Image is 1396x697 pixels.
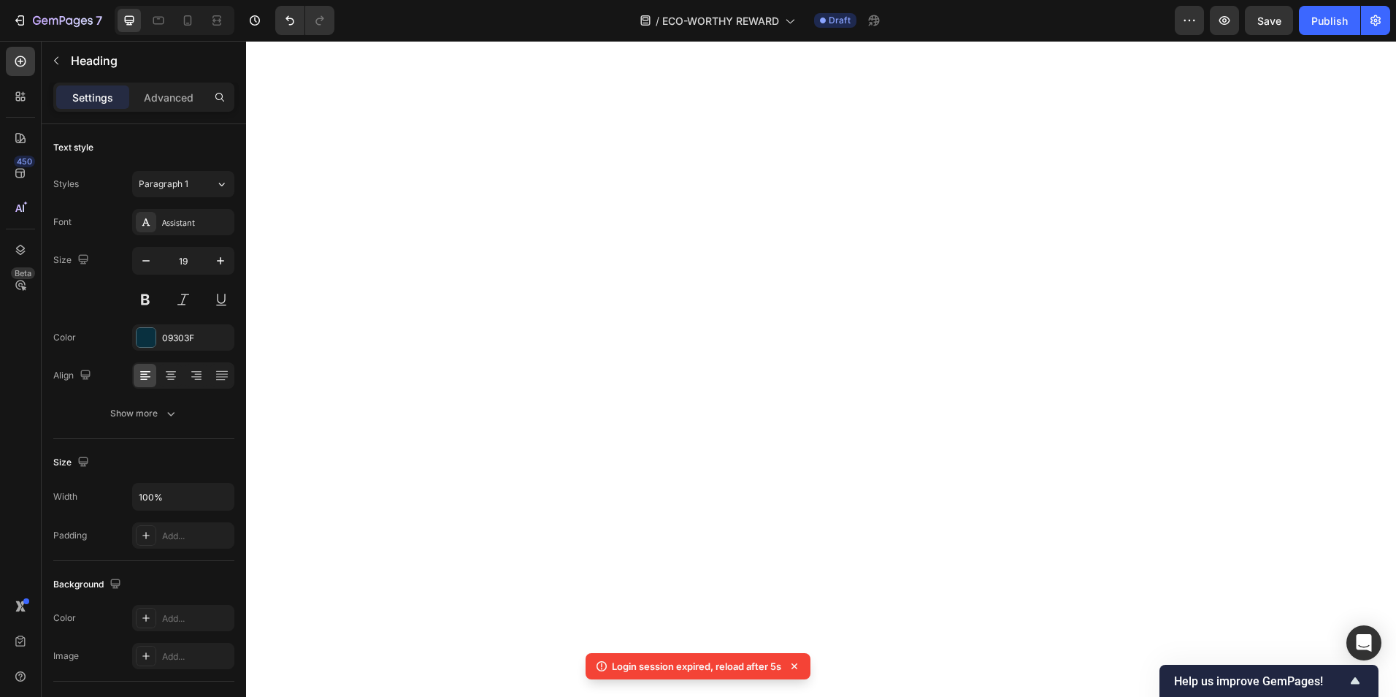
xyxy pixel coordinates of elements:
div: Text style [53,141,93,154]
button: Show more [53,400,234,427]
div: 450 [14,156,35,167]
span: ECO-WORTHY REWARD [662,13,779,28]
div: Image [53,650,79,663]
div: Add... [162,530,231,543]
p: Settings [72,90,113,105]
div: Color [53,612,76,625]
p: 7 [96,12,102,29]
span: Save [1257,15,1281,27]
p: Heading [71,52,229,69]
div: Undo/Redo [275,6,334,35]
iframe: Design area [246,41,1396,697]
div: Font [53,216,72,229]
span: / [656,13,659,28]
div: Width [53,490,77,503]
div: Open Intercom Messenger [1346,625,1381,660]
div: Styles [53,178,79,191]
button: Paragraph 1 [132,171,234,197]
p: Advanced [144,90,193,105]
div: Add... [162,612,231,625]
div: 09303F [162,332,231,345]
input: Auto [133,484,234,510]
button: 7 [6,6,109,35]
div: Show more [110,406,178,421]
div: Add... [162,650,231,663]
div: Align [53,366,94,386]
p: Login session expired, reload after 5s [612,659,781,674]
div: Assistant [162,216,231,229]
button: Save [1245,6,1293,35]
button: Show survey - Help us improve GemPages! [1174,672,1364,690]
div: Color [53,331,76,344]
span: Paragraph 1 [139,178,188,191]
div: Size [53,251,92,270]
div: Padding [53,529,87,542]
span: Help us improve GemPages! [1174,674,1346,688]
div: Size [53,453,92,473]
div: Beta [11,267,35,279]
span: Draft [829,14,851,27]
div: Background [53,575,124,595]
div: Publish [1311,13,1348,28]
button: Publish [1299,6,1360,35]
